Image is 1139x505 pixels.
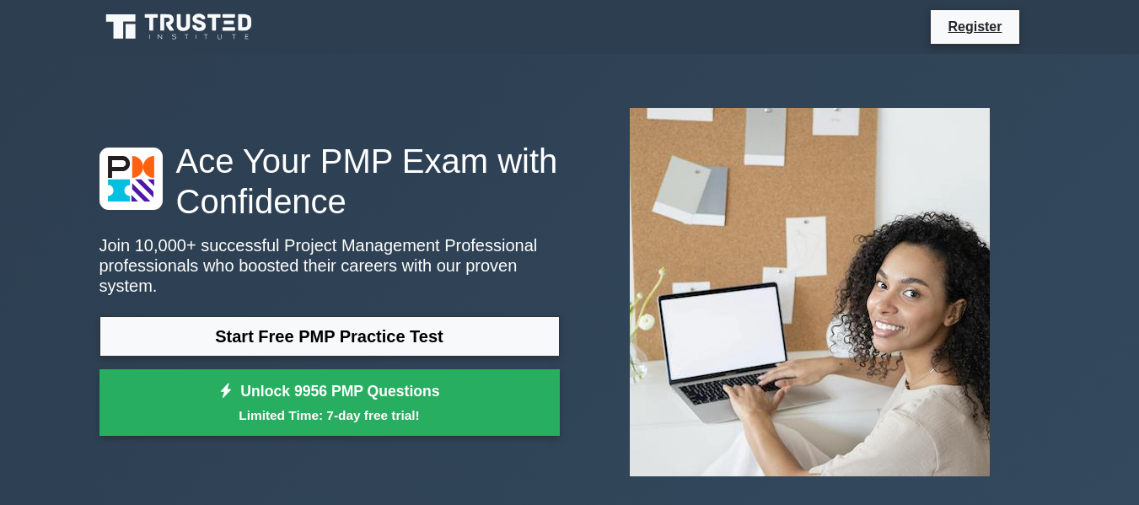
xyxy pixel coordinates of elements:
[99,235,560,296] p: Join 10,000+ successful Project Management Professional professionals who boosted their careers w...
[938,16,1012,37] a: Register
[99,369,560,437] a: Unlock 9956 PMP QuestionsLimited Time: 7-day free trial!
[99,316,560,357] a: Start Free PMP Practice Test
[99,141,560,222] h1: Ace Your PMP Exam with Confidence
[121,406,539,425] small: Limited Time: 7-day free trial!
